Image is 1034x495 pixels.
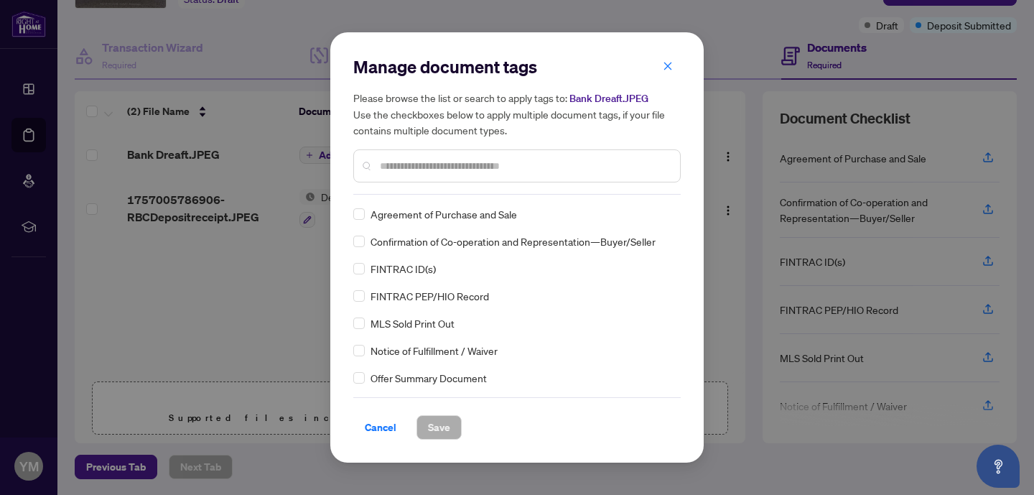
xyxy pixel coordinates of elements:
[371,261,436,277] span: FINTRAC ID(s)
[365,416,396,439] span: Cancel
[353,55,681,78] h2: Manage document tags
[353,415,408,440] button: Cancel
[371,343,498,358] span: Notice of Fulfillment / Waiver
[416,415,462,440] button: Save
[371,233,656,249] span: Confirmation of Co-operation and Representation—Buyer/Seller
[353,90,681,138] h5: Please browse the list or search to apply tags to: Use the checkboxes below to apply multiple doc...
[371,288,489,304] span: FINTRAC PEP/HIO Record
[663,61,673,71] span: close
[371,206,517,222] span: Agreement of Purchase and Sale
[371,370,487,386] span: Offer Summary Document
[977,445,1020,488] button: Open asap
[371,315,455,331] span: MLS Sold Print Out
[569,92,648,105] span: Bank Dreaft.JPEG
